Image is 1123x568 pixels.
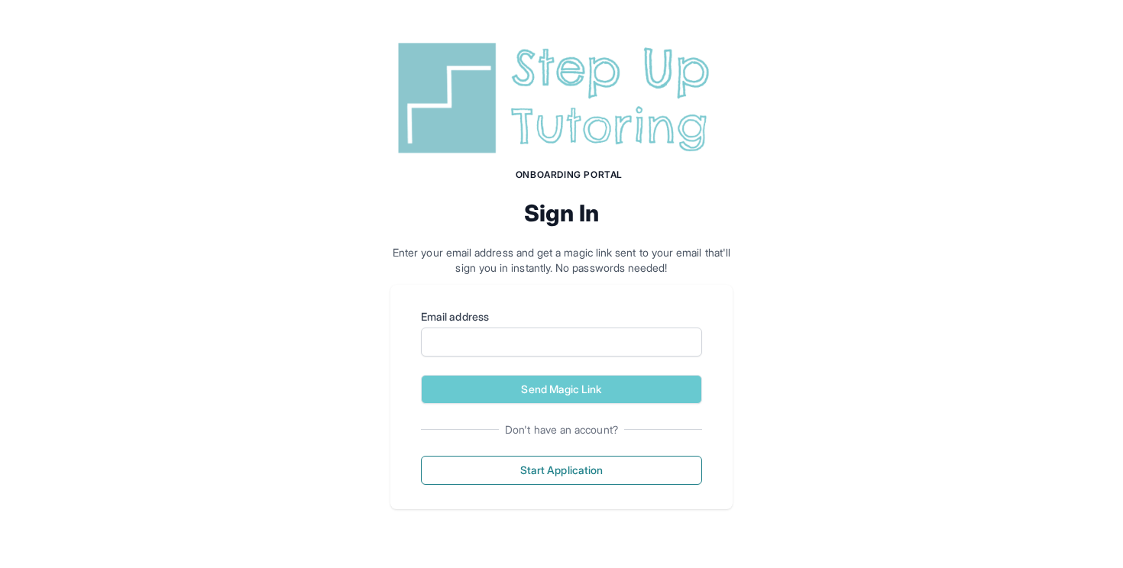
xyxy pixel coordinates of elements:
button: Send Magic Link [421,375,702,404]
h2: Sign In [390,199,733,227]
img: Step Up Tutoring horizontal logo [390,37,733,160]
label: Email address [421,309,702,324]
p: Enter your email address and get a magic link sent to your email that'll sign you in instantly. N... [390,245,733,276]
span: Don't have an account? [499,422,624,437]
button: Start Application [421,456,702,485]
h1: Onboarding Portal [406,169,733,181]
